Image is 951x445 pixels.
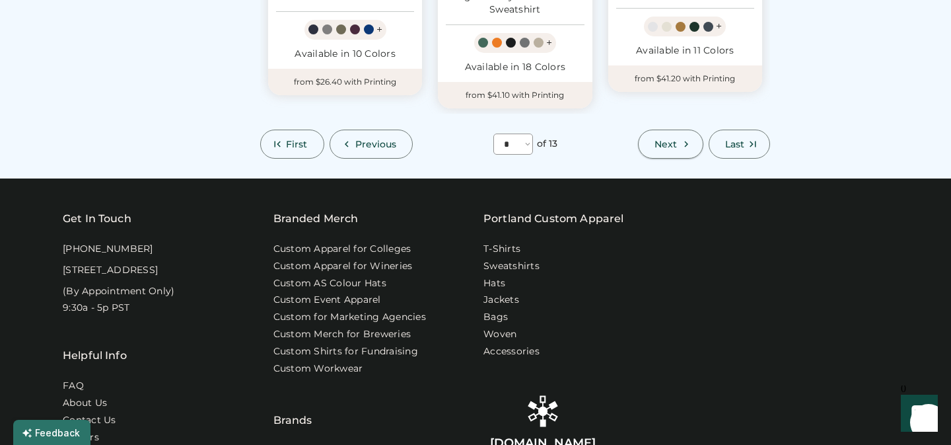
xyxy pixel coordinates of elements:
button: Previous [330,130,413,159]
div: [STREET_ADDRESS] [63,264,158,277]
a: About Us [63,397,107,410]
a: Custom for Marketing Agencies [273,311,426,324]
a: Jackets [483,294,519,307]
button: Next [638,130,703,159]
a: Contact Us [63,414,116,427]
div: (By Appointment Only) [63,285,174,298]
div: [PHONE_NUMBER] [63,243,153,256]
div: Available in 10 Colors [276,48,414,61]
iframe: Front Chat [888,385,945,442]
span: Last [725,140,744,149]
div: Branded Merch [273,211,359,227]
a: Custom Apparel for Colleges [273,243,411,256]
a: FAQ [63,380,84,393]
a: Custom Shirts for Fundraising [273,345,418,358]
div: from $26.40 with Printing [268,69,422,95]
a: Sweatshirts [483,260,540,273]
div: 9:30a - 5p PST [63,302,130,315]
div: + [376,22,382,37]
div: + [546,36,552,50]
div: from $41.20 with Printing [608,65,762,92]
a: T-Shirts [483,243,520,256]
div: of 13 [537,138,558,151]
div: Get In Touch [63,211,131,227]
a: Custom Merch for Breweries [273,328,411,341]
img: Rendered Logo - Screens [527,395,559,427]
a: Accessories [483,345,540,358]
div: + [716,19,722,34]
span: First [286,140,308,149]
a: Custom Event Apparel [273,294,381,307]
a: Hats [483,277,505,290]
button: Last [709,130,770,159]
a: Woven [483,328,516,341]
div: Helpful Info [63,348,127,364]
span: Previous [355,140,397,149]
a: Custom Workwear [273,362,363,376]
div: Available in 18 Colors [446,61,584,74]
div: Brands [273,380,312,428]
span: Next [654,140,677,149]
button: First [260,130,324,159]
a: Bags [483,311,508,324]
a: Custom Apparel for Wineries [273,260,413,273]
div: Available in 11 Colors [616,44,754,58]
a: Custom AS Colour Hats [273,277,386,290]
a: Portland Custom Apparel [483,211,623,227]
div: from $41.10 with Printing [438,82,592,108]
